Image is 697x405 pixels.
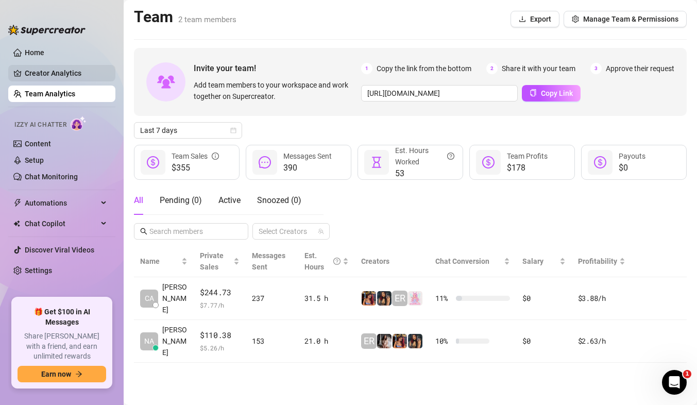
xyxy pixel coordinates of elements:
span: question-circle [447,145,454,167]
button: Copy Link [522,85,581,102]
div: Pending ( 0 ) [160,194,202,207]
span: Messages Sent [252,251,285,271]
th: Name [134,246,194,277]
div: Team Sales [172,150,219,162]
a: Settings [25,266,52,275]
span: Profitability [578,257,617,265]
span: Chat Copilot [25,215,98,232]
span: info-circle [212,150,219,162]
span: Team Profits [507,152,548,160]
span: 53 [395,167,454,180]
img: Ivy [393,334,407,348]
span: 3 [590,63,602,74]
div: 31.5 h [304,293,349,304]
button: Manage Team & Permissions [564,11,687,27]
span: Salary [522,257,543,265]
span: [PERSON_NAME] [162,281,188,315]
span: Name [140,256,179,267]
span: 1 [683,370,691,378]
span: Last 7 days [140,123,236,138]
span: $ 7.77 /h [200,300,240,310]
span: team [318,228,324,234]
div: $0 [522,293,565,304]
span: hourglass [370,156,383,168]
span: Share it with your team [502,63,575,74]
span: Izzy AI Chatter [14,120,66,130]
span: $244.73 [200,286,240,299]
span: arrow-right [75,370,82,378]
div: 153 [252,335,292,347]
a: Home [25,48,44,57]
span: dollar-circle [594,156,606,168]
span: NA [144,335,154,347]
img: 𓆩𓆪 [408,291,422,306]
span: search [140,228,147,235]
a: Discover Viral Videos [25,246,94,254]
img: logo-BBDzfeDw.svg [8,25,86,35]
span: download [519,15,526,23]
span: $ 5.26 /h [200,343,240,353]
span: thunderbolt [13,199,22,207]
img: Chat Copilot [13,220,20,227]
span: ER [364,334,375,348]
span: Private Sales [200,251,224,271]
div: All [134,194,143,207]
span: Snoozed ( 0 ) [257,195,301,205]
span: Copy Link [541,89,573,97]
span: Invite your team! [194,62,361,75]
span: dollar-circle [482,156,495,168]
img: AI Chatter [71,116,87,131]
span: dollar-circle [147,156,159,168]
span: 11 % [435,293,452,304]
div: Est. Hours [304,250,341,273]
input: Search members [149,226,234,237]
span: ER [395,291,405,306]
span: Approve their request [606,63,674,74]
div: $3.88 /h [578,293,625,304]
img: Ivy [377,291,392,306]
span: [PERSON_NAME] [162,324,188,358]
button: Export [511,11,559,27]
span: Copy the link from the bottom [377,63,471,74]
span: Automations [25,195,98,211]
span: message [259,156,271,168]
span: Manage Team & Permissions [583,15,678,23]
a: Content [25,140,51,148]
span: 390 [283,162,332,174]
a: Setup [25,156,44,164]
iframe: Intercom live chat [662,370,687,395]
span: Active [218,195,241,205]
div: $0 [522,335,565,347]
div: 21.0 h [304,335,349,347]
span: Payouts [619,152,645,160]
span: setting [572,15,579,23]
span: question-circle [333,250,341,273]
th: Creators [355,246,429,277]
span: Export [530,15,551,23]
span: $110.38 [200,329,240,342]
span: 2 [486,63,498,74]
a: Creator Analytics [25,65,107,81]
span: 10 % [435,335,452,347]
span: $355 [172,162,219,174]
div: Est. Hours Worked [395,145,454,167]
span: CA [145,293,154,304]
h2: Team [134,7,236,27]
span: Share [PERSON_NAME] with a friend, and earn unlimited rewards [18,331,106,362]
span: Chat Conversion [435,257,489,265]
div: 237 [252,293,292,304]
div: $2.63 /h [578,335,625,347]
span: Add team members to your workspace and work together on Supercreator. [194,79,357,102]
span: 🎁 Get $100 in AI Messages [18,307,106,327]
a: Chat Monitoring [25,173,78,181]
img: Ivy [408,334,422,348]
span: 1 [361,63,372,74]
img: ambieed [377,334,392,348]
button: Earn nowarrow-right [18,366,106,382]
img: Ivy [362,291,376,306]
span: Earn now [41,370,71,378]
span: copy [530,89,537,96]
span: calendar [230,127,236,133]
span: $178 [507,162,548,174]
span: $0 [619,162,645,174]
